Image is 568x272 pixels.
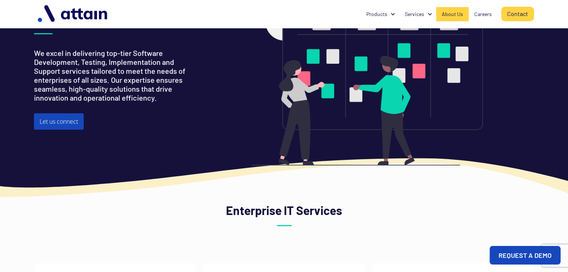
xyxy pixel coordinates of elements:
[34,2,112,26] img: logo
[405,10,424,18] div: Services
[361,7,399,21] div: Products
[442,10,463,18] div: About Us
[34,113,84,130] a: Let us connect
[474,10,492,18] div: Careers
[436,7,469,21] a: About Us
[226,203,342,217] strong: Enterprise IT Services
[501,7,534,21] a: Contact
[34,48,201,102] p: We excel in delivering top-tier Software Development, Testing, Implementation and Support service...
[490,246,561,265] a: REQUEST A DEMO
[366,10,387,18] div: Products
[469,7,497,21] a: Careers
[399,7,436,21] div: Services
